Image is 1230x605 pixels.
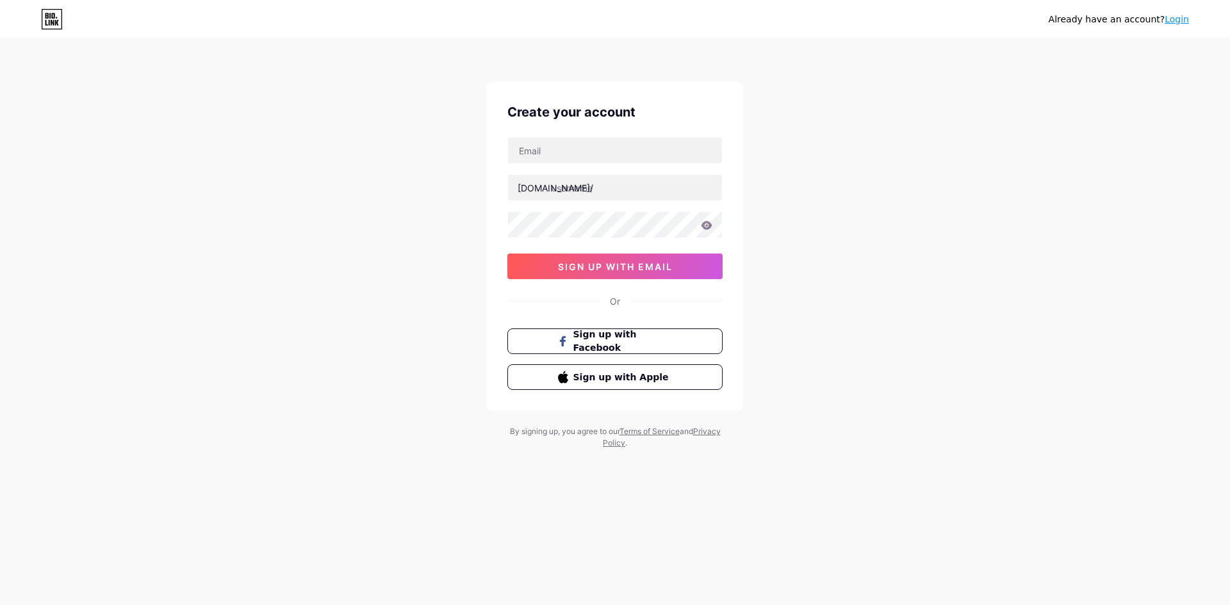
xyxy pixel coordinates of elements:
div: Create your account [507,102,723,122]
button: Sign up with Facebook [507,328,723,354]
span: Sign up with Apple [573,371,673,384]
div: By signing up, you agree to our and . [506,426,724,449]
button: sign up with email [507,254,723,279]
span: sign up with email [558,261,673,272]
span: Sign up with Facebook [573,328,673,355]
button: Sign up with Apple [507,364,723,390]
div: Or [610,294,620,308]
div: [DOMAIN_NAME]/ [518,181,593,195]
a: Login [1165,14,1189,24]
input: username [508,175,722,200]
input: Email [508,138,722,163]
div: Already have an account? [1049,13,1189,26]
a: Terms of Service [619,426,680,436]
